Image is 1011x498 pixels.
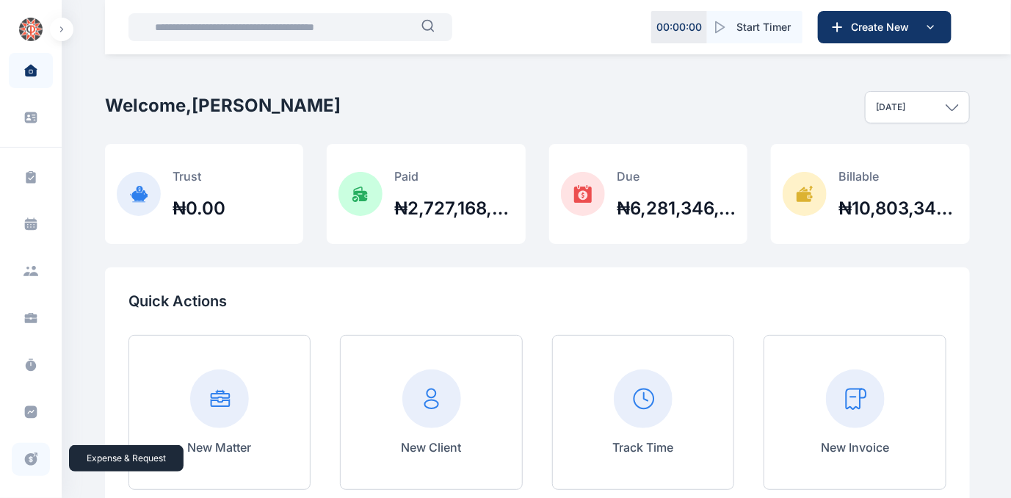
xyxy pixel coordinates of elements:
[838,167,958,185] p: Billable
[173,197,225,220] h2: ₦0.00
[821,439,889,456] p: New Invoice
[617,167,736,185] p: Due
[613,439,674,456] p: Track Time
[402,439,462,456] p: New Client
[838,197,958,220] h2: ₦10,803,345,342.96
[105,94,341,118] h2: Welcome, [PERSON_NAME]
[656,20,702,35] p: 00 : 00 : 00
[173,167,225,185] p: Trust
[617,197,736,220] h2: ₦6,281,346,079.35
[394,167,514,185] p: Paid
[818,11,952,43] button: Create New
[188,439,252,456] p: New Matter
[394,197,514,220] h2: ₦2,727,168,572.39
[736,20,791,35] span: Start Timer
[845,20,921,35] span: Create New
[876,101,905,113] p: [DATE]
[707,11,802,43] button: Start Timer
[128,291,946,311] p: Quick Actions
